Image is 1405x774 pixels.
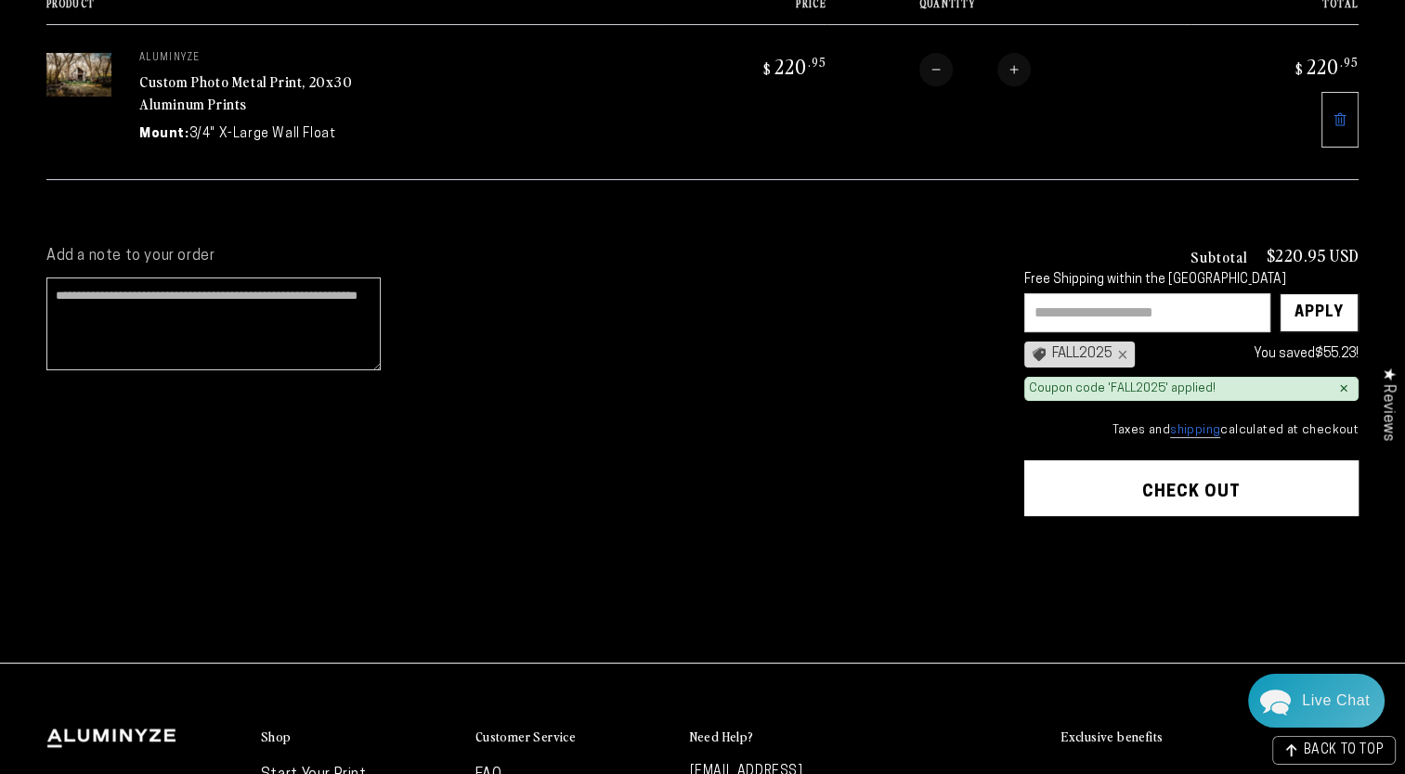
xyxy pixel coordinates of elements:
[1024,460,1359,516] button: Check out
[761,53,826,79] bdi: 220
[1266,247,1359,264] p: $220.95 USD
[1321,92,1359,148] a: Remove 20"x30" Rectangle White Glossy Aluminyzed Photo
[1112,347,1127,362] div: ×
[763,59,772,78] span: $
[1190,249,1247,264] h3: Subtotal
[1024,421,1359,440] small: Taxes and calculated at checkout
[808,54,826,70] sup: .95
[139,53,418,64] p: aluminyze
[690,729,886,746] summary: Need Help?
[139,71,353,115] a: Custom Photo Metal Print, 20x30 Aluminum Prints
[46,53,111,97] img: 20"x30" Rectangle White Glossy Aluminyzed Photo
[1061,729,1163,745] h2: Exclusive benefits
[1248,674,1385,728] div: Chat widget toggle
[475,729,576,745] h2: Customer Service
[46,247,987,266] label: Add a note to your order
[1294,294,1344,331] div: Apply
[1061,729,1359,746] summary: Exclusive benefits
[690,729,754,745] h2: Need Help?
[1315,347,1356,361] span: $55.23
[475,729,671,746] summary: Customer Service
[1024,273,1359,289] div: Free Shipping within the [GEOGRAPHIC_DATA]
[139,124,189,144] dt: Mount:
[1029,381,1216,397] div: Coupon code 'FALL2025' applied!
[1024,342,1135,368] div: FALL2025
[1295,59,1304,78] span: $
[1293,53,1359,79] bdi: 220
[953,53,997,86] input: Quantity for Custom Photo Metal Print, 20x30 Aluminum Prints
[261,729,292,745] h2: Shop
[1144,342,1359,366] div: You saved !
[1339,381,1348,396] div: ×
[1024,552,1359,593] iframe: PayPal-paypal
[1303,744,1384,757] span: BACK TO TOP
[1340,54,1359,70] sup: .95
[1370,353,1405,456] div: Click to open Judge.me floating reviews tab
[1302,674,1370,728] div: Contact Us Directly
[189,124,336,144] dd: 3/4" X-Large Wall Float
[1170,424,1220,438] a: shipping
[261,729,457,746] summary: Shop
